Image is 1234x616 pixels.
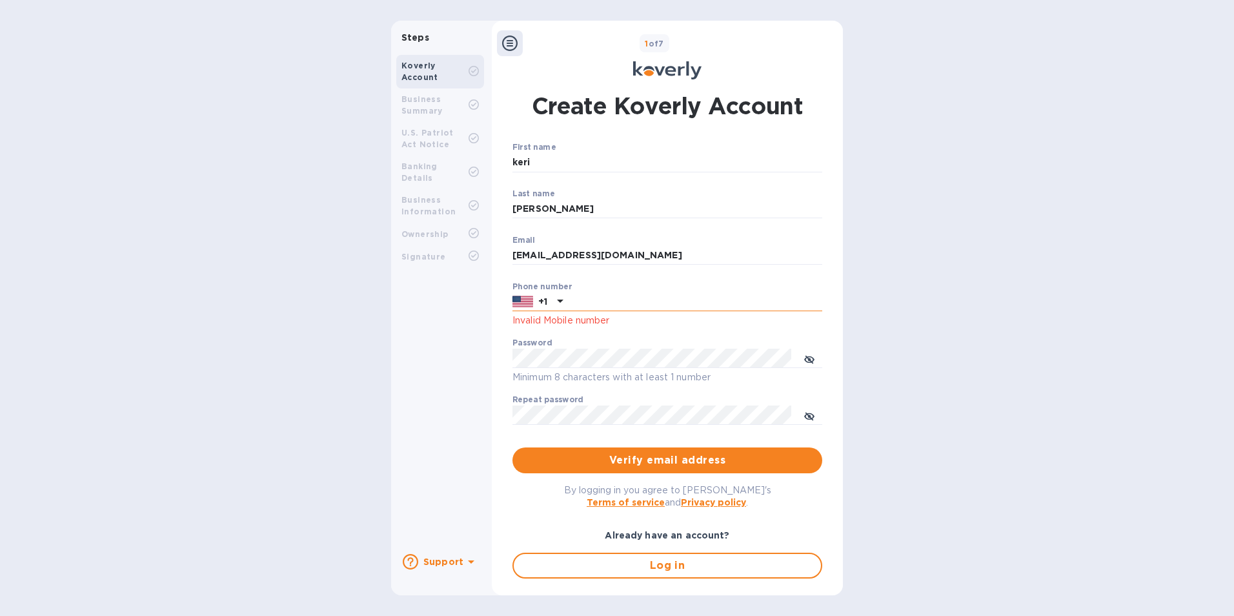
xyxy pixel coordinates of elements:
span: 1 [645,39,648,48]
b: Ownership [401,229,449,239]
input: Enter your first name [512,153,822,172]
h1: Create Koverly Account [532,90,804,122]
button: Log in [512,553,822,579]
b: Signature [401,252,446,262]
button: toggle password visibility [796,402,822,428]
b: Business Information [401,195,456,216]
label: Last name [512,190,555,198]
span: Verify email address [523,453,812,468]
b: U.S. Patriot Act Notice [401,128,454,149]
b: Koverly Account [401,61,438,82]
input: Email [512,246,822,265]
label: First name [512,144,556,152]
b: of 7 [645,39,664,48]
p: Minimum 8 characters with at least 1 number [512,370,822,385]
label: Password [512,340,552,347]
label: Phone number [512,283,572,291]
button: Verify email address [512,447,822,473]
a: Terms of service [587,497,665,508]
b: Steps [401,32,429,43]
b: Already have an account? [605,530,729,540]
input: Enter your last name [512,200,822,219]
p: +1 [538,295,547,308]
a: Privacy policy [681,497,746,508]
label: Repeat password [512,396,583,404]
label: Email [512,236,535,244]
b: Business Summary [401,94,443,116]
p: Invalid Mobile number [512,313,822,328]
b: Banking Details [401,161,438,183]
button: toggle password visibility [796,345,822,371]
b: Support [423,557,463,567]
span: Log in [524,558,811,573]
img: US [512,294,533,309]
span: By logging in you agree to [PERSON_NAME]'s and . [564,485,771,508]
